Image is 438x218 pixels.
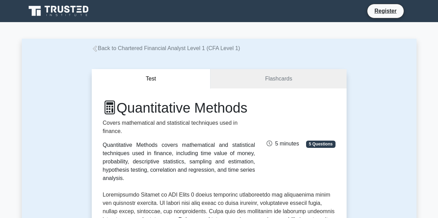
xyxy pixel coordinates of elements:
a: Back to Chartered Financial Analyst Level 1 (CFA Level 1) [92,45,240,51]
p: Covers mathematical and statistical techniques used in finance. [103,119,255,135]
a: Flashcards [211,69,346,89]
div: Quantitative Methods covers mathematical and statistical techniques used in finance, including ti... [103,141,255,182]
h1: Quantitative Methods [103,99,255,116]
button: Test [92,69,211,89]
span: 5 Questions [306,141,335,148]
a: Register [370,7,401,15]
span: 5 minutes [267,141,299,146]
